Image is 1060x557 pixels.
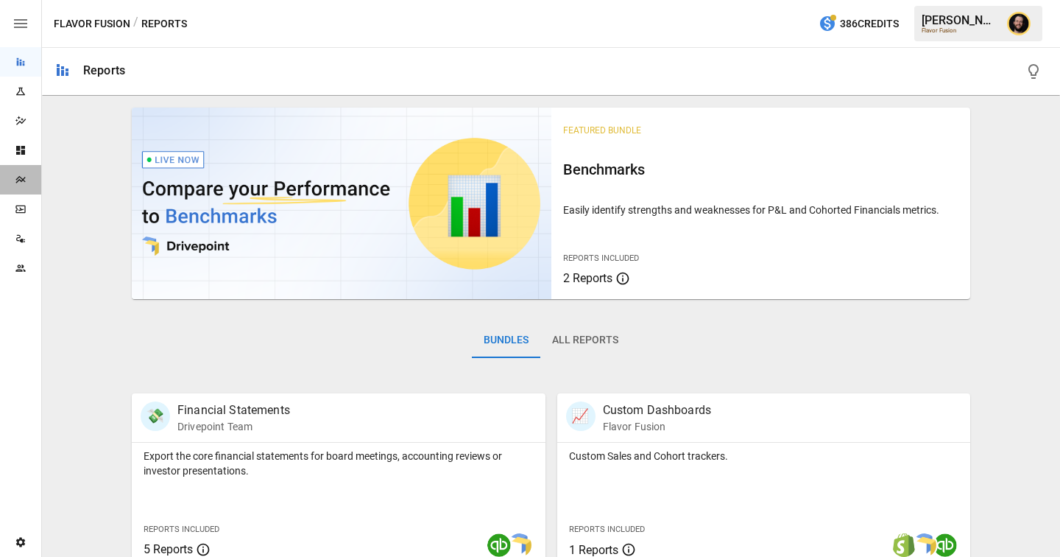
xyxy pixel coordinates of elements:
img: smart model [508,533,531,557]
span: 5 Reports [144,542,193,556]
div: 📈 [566,402,596,431]
span: Featured Bundle [563,125,641,136]
p: Flavor Fusion [603,419,712,434]
img: video thumbnail [132,108,551,299]
span: Reports Included [144,525,219,534]
img: quickbooks [933,533,957,557]
div: Reports [83,63,125,77]
p: Drivepoint Team [177,419,290,434]
span: Reports Included [569,525,645,534]
p: Export the core financial statements for board meetings, accounting reviews or investor presentat... [144,449,534,478]
div: / [133,15,138,33]
div: Flavor Fusion [922,27,998,34]
div: 💸 [141,402,170,431]
span: 2 Reports [563,271,612,285]
div: [PERSON_NAME] [922,13,998,27]
p: Custom Sales and Cohort trackers. [569,449,959,463]
img: smart model [913,533,936,557]
button: All Reports [540,323,630,358]
p: Easily identify strengths and weaknesses for P&L and Cohorted Financials metrics. [563,203,959,217]
p: Custom Dashboards [603,402,712,419]
img: quickbooks [487,533,511,557]
button: 386Credits [813,10,905,38]
button: Ciaran Nugent [998,3,1039,44]
span: 386 Credits [840,15,899,33]
span: 1 Reports [569,543,618,557]
span: Reports Included [563,253,639,263]
img: Ciaran Nugent [1007,12,1031,35]
button: Bundles [472,323,540,358]
p: Financial Statements [177,402,290,419]
h6: Benchmarks [563,158,959,181]
img: shopify [892,533,916,557]
button: Flavor Fusion [54,15,130,33]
